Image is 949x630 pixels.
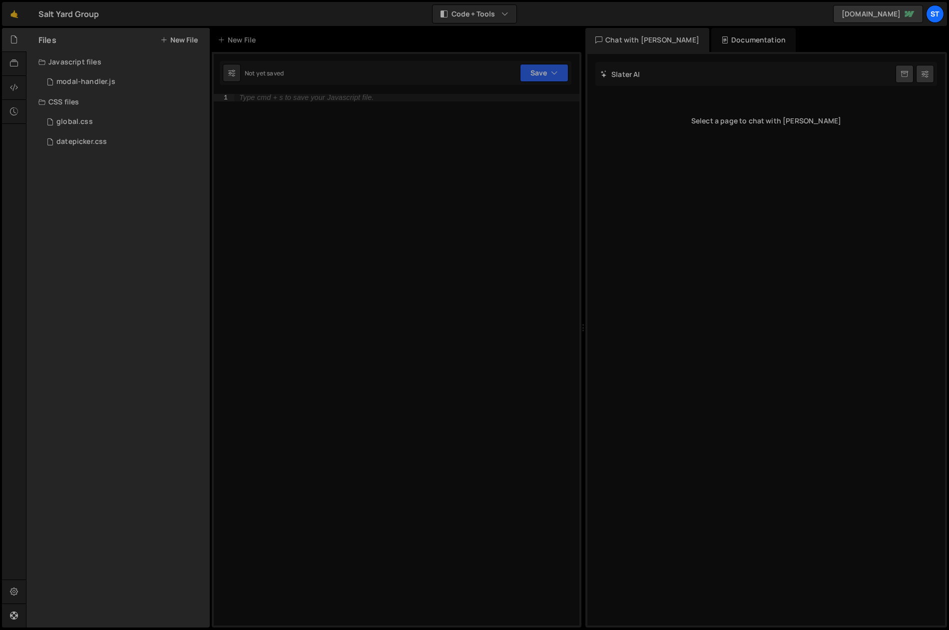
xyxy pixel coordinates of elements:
[595,101,937,141] div: Select a page to chat with [PERSON_NAME]
[218,35,260,45] div: New File
[56,77,115,86] div: modal-handler.js
[38,132,210,152] div: 15456/40779.css
[26,52,210,72] div: Javascript files
[56,117,93,126] div: global.css
[433,5,516,23] button: Code + Tools
[600,69,640,79] h2: Slater AI
[2,2,26,26] a: 🤙
[585,28,709,52] div: Chat with [PERSON_NAME]
[711,28,796,52] div: Documentation
[214,94,234,101] div: 1
[38,8,99,20] div: Salt Yard Group
[56,137,107,146] div: datepicker.css
[38,72,210,92] div: 15456/41870.js
[239,94,374,101] div: Type cmd + s to save your Javascript file.
[926,5,944,23] a: st
[833,5,923,23] a: [DOMAIN_NAME]
[160,36,198,44] button: New File
[26,92,210,112] div: CSS files
[520,64,568,82] button: Save
[245,69,284,77] div: Not yet saved
[38,34,56,45] h2: Files
[38,112,210,132] div: 15456/41872.css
